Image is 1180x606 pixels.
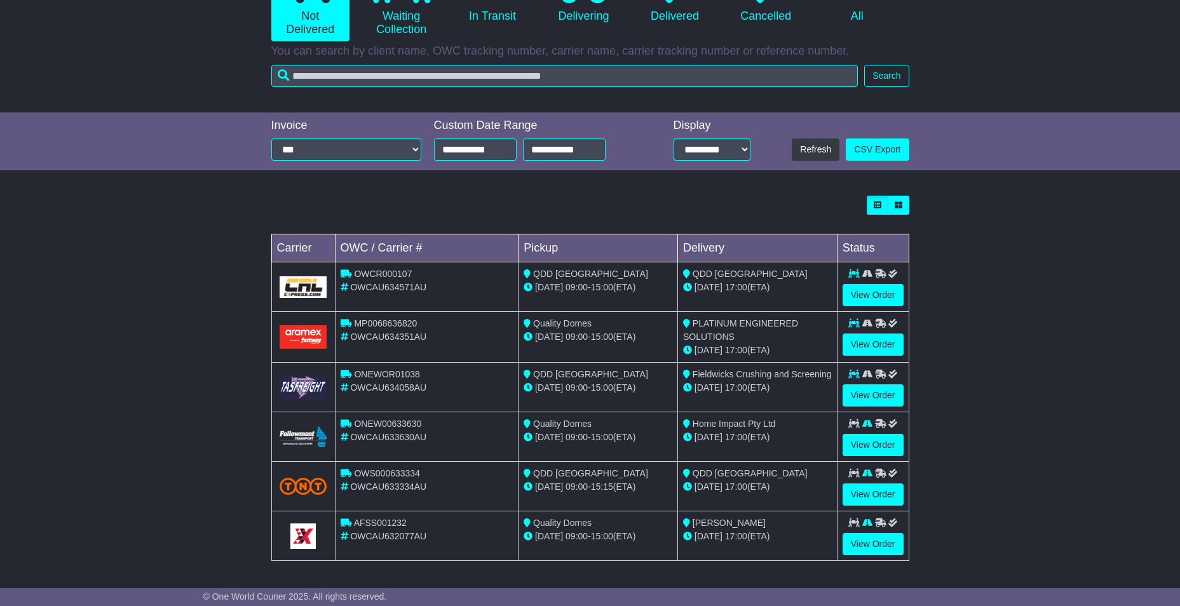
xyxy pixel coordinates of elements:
span: 09:00 [566,481,588,492]
img: TNT_Domestic.png [280,478,327,495]
a: View Order [843,284,904,306]
span: Quality Domes [533,419,592,429]
div: (ETA) [683,281,832,294]
span: [DATE] [695,481,722,492]
div: Display [674,119,750,133]
span: 09:00 [566,432,588,442]
span: 15:00 [591,432,613,442]
span: [DATE] [695,345,722,355]
a: View Order [843,533,904,555]
span: [DATE] [535,382,563,393]
td: OWC / Carrier # [335,234,519,262]
span: 15:00 [591,531,613,541]
span: [DATE] [695,531,722,541]
a: View Order [843,333,904,356]
span: [DATE] [535,432,563,442]
span: Fieldwicks Crushing and Screening [693,369,832,379]
span: QDD [GEOGRAPHIC_DATA] [693,269,808,279]
span: PLATINUM ENGINEERED SOLUTIONS [683,318,798,342]
img: Followmont_Transport.png [280,426,327,447]
span: [DATE] [695,282,722,292]
span: ONEW00633630 [354,419,421,429]
span: 17:00 [725,345,747,355]
span: OWS000633334 [354,468,420,478]
span: 17:00 [725,282,747,292]
span: [DATE] [535,332,563,342]
span: Quality Domes [533,318,592,328]
div: - (ETA) [524,330,672,344]
div: - (ETA) [524,281,672,294]
span: AFSS001232 [354,518,407,528]
div: Invoice [271,119,421,133]
div: (ETA) [683,530,832,543]
span: OWCR000107 [354,269,412,279]
span: [DATE] [535,531,563,541]
p: You can search by client name, OWC tracking number, carrier name, carrier tracking number or refe... [271,44,909,58]
a: View Order [843,434,904,456]
span: © One World Courier 2025. All rights reserved. [203,591,387,602]
a: View Order [843,483,904,506]
span: OWCAU633334AU [350,481,426,492]
div: (ETA) [683,431,832,444]
img: GetCarrierServiceLogo [280,276,327,298]
span: [DATE] [535,282,563,292]
span: Home Impact Pty Ltd [693,419,776,429]
a: CSV Export [846,138,909,161]
span: 15:00 [591,332,613,342]
span: OWCAU634571AU [350,282,426,292]
span: 15:00 [591,282,613,292]
span: 09:00 [566,531,588,541]
span: ONEWOR01038 [354,369,419,379]
span: QDD [GEOGRAPHIC_DATA] [533,369,648,379]
img: GetCarrierServiceLogo [280,375,327,400]
span: 17:00 [725,382,747,393]
span: 15:00 [591,382,613,393]
span: OWCAU632077AU [350,531,426,541]
span: OWCAU633630AU [350,432,426,442]
div: Custom Date Range [434,119,638,133]
span: QDD [GEOGRAPHIC_DATA] [693,468,808,478]
div: (ETA) [683,381,832,394]
a: View Order [843,384,904,407]
td: Carrier [271,234,335,262]
td: Delivery [677,234,837,262]
span: 17:00 [725,432,747,442]
span: OWCAU634351AU [350,332,426,342]
span: [DATE] [535,481,563,492]
span: 15:15 [591,481,613,492]
div: - (ETA) [524,431,672,444]
span: OWCAU634058AU [350,382,426,393]
span: MP0068636820 [354,318,417,328]
span: 09:00 [566,382,588,393]
img: Aramex.png [280,325,327,349]
div: (ETA) [683,344,832,357]
div: - (ETA) [524,530,672,543]
button: Refresh [792,138,839,161]
span: QDD [GEOGRAPHIC_DATA] [533,269,648,279]
span: 17:00 [725,481,747,492]
div: - (ETA) [524,480,672,494]
img: GetCarrierServiceLogo [290,523,316,549]
span: 09:00 [566,282,588,292]
span: [DATE] [695,432,722,442]
span: [PERSON_NAME] [693,518,766,528]
span: [DATE] [695,382,722,393]
span: QDD [GEOGRAPHIC_DATA] [533,468,648,478]
div: (ETA) [683,480,832,494]
div: - (ETA) [524,381,672,394]
td: Status [837,234,909,262]
span: 09:00 [566,332,588,342]
td: Pickup [519,234,678,262]
span: Quality Domes [533,518,592,528]
span: 17:00 [725,531,747,541]
button: Search [864,65,909,87]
